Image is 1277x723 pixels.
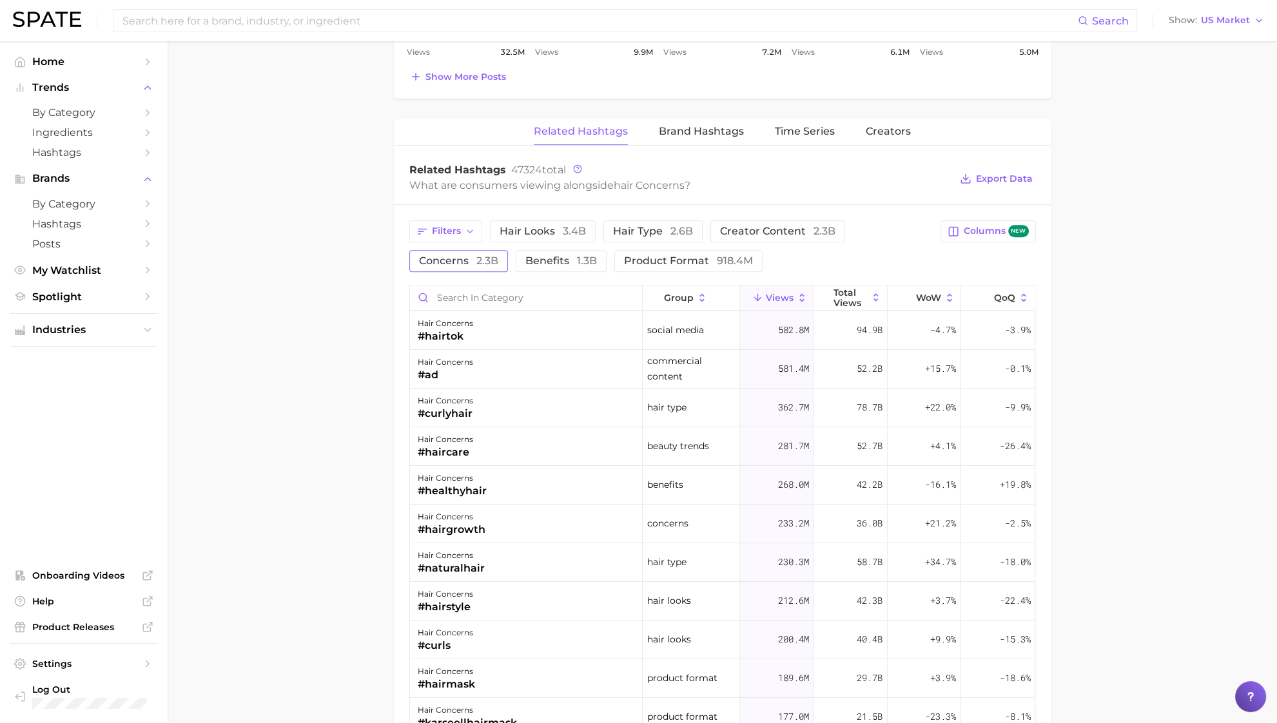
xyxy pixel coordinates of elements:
[647,353,736,384] span: commercial content
[10,680,157,713] a: Log out. Currently logged in with e-mail hslocum@essentialingredients.com.
[643,285,741,311] button: group
[535,44,558,60] span: Views
[410,285,642,310] input: Search in category
[890,44,910,60] span: 6.1m
[10,194,157,214] a: by Category
[418,316,473,331] div: hair concerns
[857,438,882,454] span: 52.7b
[930,593,956,608] span: +3.7%
[32,684,195,695] span: Log Out
[647,670,717,686] span: product format
[775,126,835,137] span: Time Series
[778,554,809,570] span: 230.3m
[418,702,517,718] div: hair concerns
[10,169,157,188] button: Brands
[999,631,1030,647] span: -15.3%
[614,179,685,191] span: hair concerns
[663,44,687,60] span: Views
[32,198,135,210] span: by Category
[664,293,694,303] span: group
[410,311,1035,350] button: hair concerns#hairtoksocial media582.8m94.9b-4.7%-3.9%
[10,214,157,234] a: Hashtags
[500,44,525,60] span: 32.5m
[778,361,809,376] span: 581.4m
[10,122,157,142] a: Ingredients
[1165,12,1267,29] button: ShowUS Market
[1004,361,1030,376] span: -0.1%
[720,226,835,236] span: creator content
[10,592,157,611] a: Help
[857,477,882,492] span: 42.2b
[1019,44,1038,60] span: 5.0m
[418,329,473,344] div: #hairtok
[778,631,809,647] span: 200.4m
[32,55,135,68] span: Home
[500,226,586,236] span: hair looks
[941,220,1035,242] button: Columnsnew
[410,543,1035,582] button: hair concerns#naturalhairhair type230.3m58.7b+34.7%-18.0%
[930,670,956,686] span: +3.9%
[778,438,809,454] span: 281.7m
[32,264,135,276] span: My Watchlist
[32,238,135,250] span: Posts
[10,654,157,673] a: Settings
[418,432,473,447] div: hair concerns
[511,164,542,176] span: 47324
[857,670,882,686] span: 29.7b
[534,126,628,137] span: Related Hashtags
[418,393,473,409] div: hair concerns
[647,322,704,338] span: social media
[410,389,1035,427] button: hair concerns#curlyhairhair type362.7m78.7b+22.0%-9.9%
[418,522,485,537] div: #hairgrowth
[525,256,597,266] span: benefits
[857,593,882,608] span: 42.3b
[778,400,809,415] span: 362.7m
[418,625,473,641] div: hair concerns
[425,72,506,82] span: Show more posts
[957,169,1035,188] button: Export Data
[613,226,693,236] span: hair type
[32,324,135,336] span: Industries
[418,406,473,421] div: #curlyhair
[866,126,911,137] span: Creators
[647,438,709,454] span: beauty trends
[410,659,1035,698] button: hair concerns#hairmaskproduct format189.6m29.7b+3.9%-18.6%
[1004,322,1030,338] span: -3.9%
[888,285,961,311] button: WoW
[999,438,1030,454] span: -26.4%
[778,593,809,608] span: 212.6m
[410,621,1035,659] button: hair concerns#curlshair looks200.4m40.4b+9.9%-15.3%
[1004,516,1030,531] span: -2.5%
[1201,17,1250,24] span: US Market
[410,582,1035,621] button: hair concerns#hairstylehair looks212.6m42.3b+3.7%-22.4%
[814,285,888,311] button: Total Views
[814,225,835,237] span: 2.3b
[857,554,882,570] span: 58.7b
[418,677,475,692] div: #hairmask
[418,470,487,486] div: hair concerns
[647,516,688,531] span: concerns
[409,177,951,194] div: What are consumers viewing alongside ?
[857,361,882,376] span: 52.2b
[792,44,815,60] span: Views
[32,173,135,184] span: Brands
[1004,400,1030,415] span: -9.9%
[418,664,475,679] div: hair concerns
[32,621,135,633] span: Product Releases
[577,255,597,267] span: 1.3b
[624,256,753,266] span: product format
[418,354,473,370] div: hair concerns
[999,593,1030,608] span: -22.4%
[857,322,882,338] span: 94.9b
[32,146,135,159] span: Hashtags
[1169,17,1197,24] span: Show
[920,44,943,60] span: Views
[778,477,809,492] span: 268.0m
[647,593,691,608] span: hair looks
[10,320,157,340] button: Industries
[930,322,956,338] span: -4.7%
[419,256,498,266] span: concerns
[32,658,135,670] span: Settings
[10,102,157,122] a: by Category
[32,595,135,607] span: Help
